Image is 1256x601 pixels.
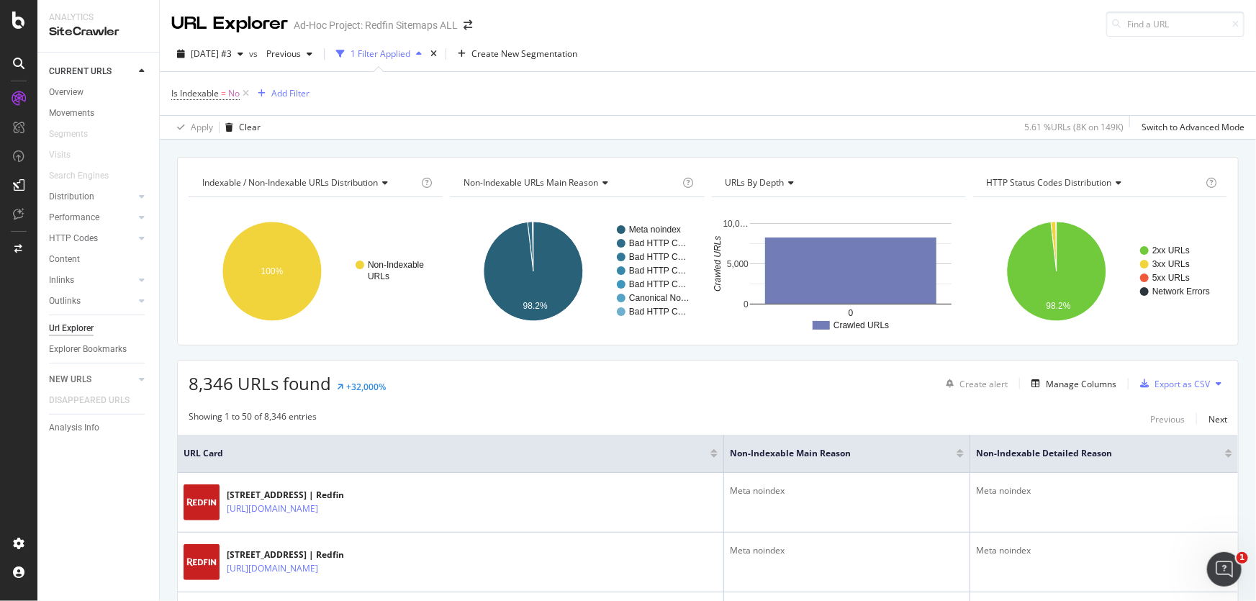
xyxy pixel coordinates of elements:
[833,320,889,330] text: Crawled URLs
[228,83,240,104] span: No
[227,502,318,516] a: [URL][DOMAIN_NAME]
[221,87,226,99] span: =
[171,116,213,139] button: Apply
[976,484,1232,497] div: Meta noindex
[629,307,687,317] text: Bad HTTP C…
[1150,413,1185,425] div: Previous
[227,548,349,561] div: [STREET_ADDRESS] | Redfin
[629,252,687,262] text: Bad HTTP C…
[330,42,428,65] button: 1 Filter Applied
[723,171,953,194] h4: URLs by Depth
[49,420,99,435] div: Analysis Info
[49,273,74,288] div: Inlinks
[346,381,386,393] div: +32,000%
[726,176,785,189] span: URLs by Depth
[1106,12,1244,37] input: Find a URL
[171,12,288,36] div: URL Explorer
[723,219,748,229] text: 10,0…
[1026,375,1116,392] button: Manage Columns
[49,393,144,408] a: DISAPPEARED URLS
[1134,372,1210,395] button: Export as CSV
[351,48,410,60] div: 1 Filter Applied
[189,410,317,428] div: Showing 1 to 50 of 8,346 entries
[49,252,149,267] a: Content
[171,87,219,99] span: Is Indexable
[984,171,1203,194] h4: HTTP Status Codes Distribution
[49,85,83,100] div: Overview
[261,266,284,276] text: 100%
[49,127,102,142] a: Segments
[49,64,112,79] div: CURRENT URLS
[249,48,261,60] span: vs
[1152,273,1190,283] text: 5xx URLs
[49,168,123,184] a: Search Engines
[629,279,687,289] text: Bad HTTP C…
[49,231,98,246] div: HTTP Codes
[49,168,109,184] div: Search Engines
[973,209,1225,334] div: A chart.
[49,294,135,309] a: Outlinks
[976,447,1203,460] span: Non-Indexable Detailed Reason
[1142,121,1244,133] div: Switch to Advanced Mode
[202,176,378,189] span: Indexable / Non-Indexable URLs distribution
[49,148,85,163] a: Visits
[49,252,80,267] div: Content
[199,171,418,194] h4: Indexable / Non-Indexable URLs Distribution
[1152,245,1190,256] text: 2xx URLs
[730,484,964,497] div: Meta noindex
[184,484,220,520] img: main image
[1136,116,1244,139] button: Switch to Advanced Mode
[49,210,99,225] div: Performance
[1150,410,1185,428] button: Previous
[49,148,71,163] div: Visits
[49,127,88,142] div: Segments
[450,209,702,334] svg: A chart.
[713,236,723,292] text: Crawled URLs
[461,171,679,194] h4: Non-Indexable URLs Main Reason
[49,106,149,121] a: Movements
[227,561,318,576] a: [URL][DOMAIN_NAME]
[464,20,472,30] div: arrow-right-arrow-left
[523,301,548,311] text: 98.2%
[49,342,127,357] div: Explorer Bookmarks
[261,42,318,65] button: Previous
[629,293,690,303] text: Canonical No…
[428,47,440,61] div: times
[730,544,964,557] div: Meta noindex
[49,342,149,357] a: Explorer Bookmarks
[726,259,748,269] text: 5,000
[744,299,749,309] text: 0
[189,209,440,334] svg: A chart.
[629,266,687,276] text: Bad HTTP C…
[189,371,331,395] span: 8,346 URLs found
[49,420,149,435] a: Analysis Info
[629,225,681,235] text: Meta noindex
[368,260,424,270] text: Non-Indexable
[629,238,687,248] text: Bad HTTP C…
[49,372,91,387] div: NEW URLS
[49,372,135,387] a: NEW URLS
[49,294,81,309] div: Outlinks
[712,209,964,334] div: A chart.
[220,116,261,139] button: Clear
[271,87,310,99] div: Add Filter
[261,48,301,60] span: Previous
[49,210,135,225] a: Performance
[49,24,148,40] div: SiteCrawler
[1152,286,1210,297] text: Network Errors
[1152,259,1190,269] text: 3xx URLs
[49,321,94,336] div: Url Explorer
[294,18,458,32] div: Ad-Hoc Project: Redfin Sitemaps ALL
[959,378,1008,390] div: Create alert
[252,85,310,102] button: Add Filter
[49,189,135,204] a: Distribution
[49,85,149,100] a: Overview
[1046,301,1070,311] text: 98.2%
[1207,552,1242,587] iframe: Intercom live chat
[1208,413,1227,425] div: Next
[452,42,583,65] button: Create New Segmentation
[1155,378,1210,390] div: Export as CSV
[49,273,135,288] a: Inlinks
